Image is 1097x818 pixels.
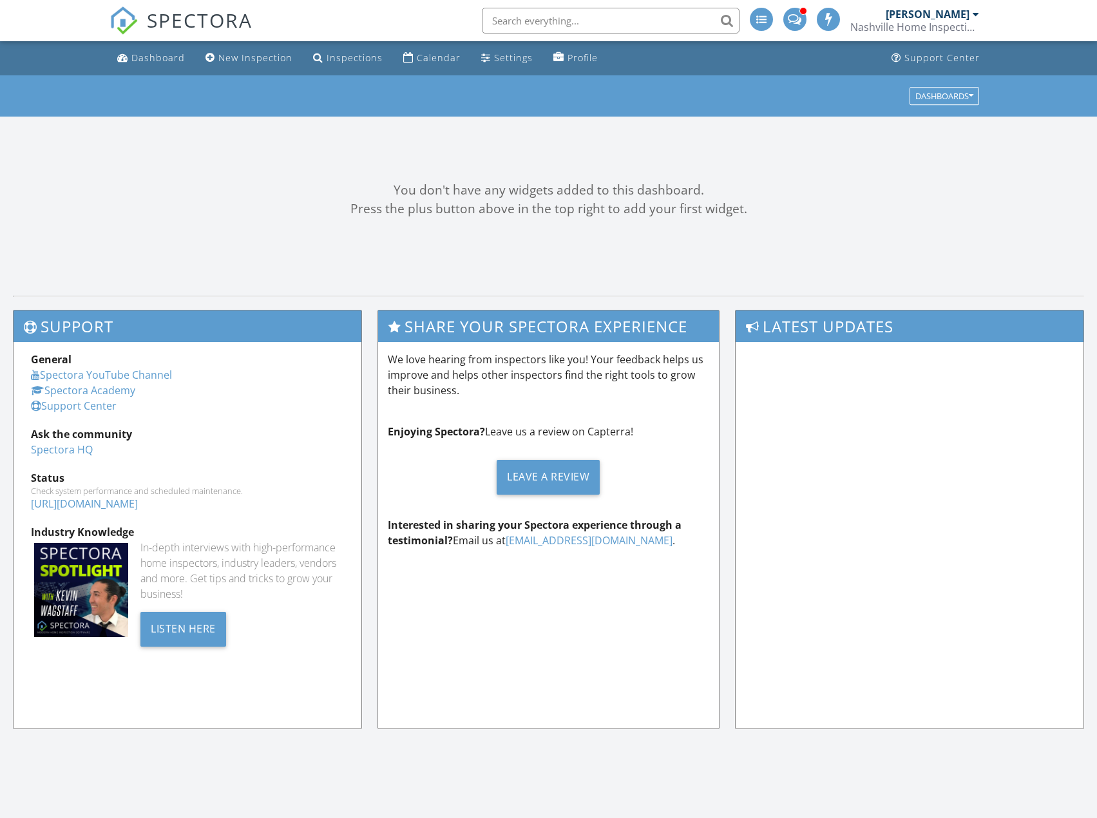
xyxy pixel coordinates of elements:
[34,543,128,637] img: Spectoraspolightmain
[31,399,117,413] a: Support Center
[31,497,138,511] a: [URL][DOMAIN_NAME]
[140,612,226,647] div: Listen Here
[31,368,172,382] a: Spectora YouTube Channel
[388,352,709,398] p: We love hearing from inspectors like you! Your feedback helps us improve and helps other inspecto...
[568,52,598,64] div: Profile
[110,6,138,35] img: The Best Home Inspection Software - Spectora
[388,424,485,439] strong: Enjoying Spectora?
[494,52,533,64] div: Settings
[904,52,980,64] div: Support Center
[31,524,344,540] div: Industry Knowledge
[31,352,72,366] strong: General
[140,621,226,635] a: Listen Here
[388,518,682,547] strong: Interested in sharing your Spectora experience through a testimonial?
[31,486,344,496] div: Check system performance and scheduled maintenance.
[14,310,361,342] h3: Support
[218,52,292,64] div: New Inspection
[482,8,739,33] input: Search everything...
[112,46,190,70] a: Dashboard
[497,460,600,495] div: Leave a Review
[31,470,344,486] div: Status
[308,46,388,70] a: Inspections
[147,6,253,33] span: SPECTORA
[388,424,709,439] p: Leave us a review on Capterra!
[886,46,985,70] a: Support Center
[850,21,979,33] div: Nashville Home Inspection
[140,540,344,602] div: In-depth interviews with high-performance home inspectors, industry leaders, vendors and more. Ge...
[388,517,709,548] p: Email us at .
[110,17,253,44] a: SPECTORA
[388,450,709,504] a: Leave a Review
[506,533,673,547] a: [EMAIL_ADDRESS][DOMAIN_NAME]
[13,200,1084,218] div: Press the plus button above in the top right to add your first widget.
[13,181,1084,200] div: You don't have any widgets added to this dashboard.
[398,46,466,70] a: Calendar
[378,310,718,342] h3: Share Your Spectora Experience
[327,52,383,64] div: Inspections
[31,383,135,397] a: Spectora Academy
[31,426,344,442] div: Ask the community
[200,46,298,70] a: New Inspection
[548,46,603,70] a: Profile
[131,52,185,64] div: Dashboard
[886,8,969,21] div: [PERSON_NAME]
[476,46,538,70] a: Settings
[417,52,461,64] div: Calendar
[910,87,979,105] button: Dashboards
[915,91,973,100] div: Dashboards
[736,310,1083,342] h3: Latest Updates
[31,442,93,457] a: Spectora HQ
